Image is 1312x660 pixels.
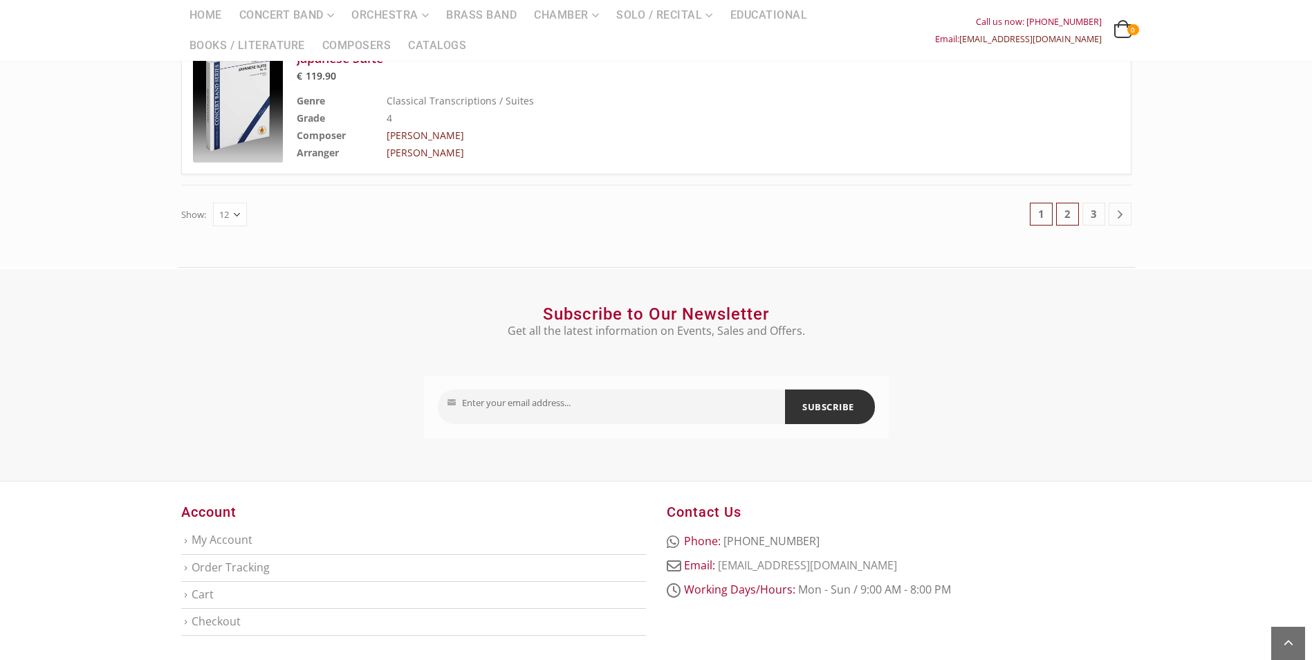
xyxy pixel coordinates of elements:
[297,146,339,159] b: Arranger
[684,558,715,573] strong: Email:
[297,69,337,82] bdi: 119.90
[802,396,854,418] span: SUBSCRIBE
[192,587,214,602] a: Cart
[1056,203,1079,226] a: 2
[684,582,795,597] strong: Working Days/Hours:
[935,13,1102,30] div: Call us now: [PHONE_NUMBER]
[297,129,346,142] b: Composer
[684,533,721,549] strong: Phone:
[1082,203,1105,226] a: 3
[718,558,897,573] a: [EMAIL_ADDRESS][DOMAIN_NAME]
[192,560,270,575] a: Order Tracking
[181,206,206,223] label: Show:
[1127,24,1138,35] span: 0
[387,129,464,142] a: [PERSON_NAME]
[181,30,313,61] a: Books / Literature
[723,533,820,549] span: [PHONE_NUMBER]
[1030,203,1053,226] span: 1
[387,109,1051,127] td: 4
[424,304,889,324] h2: Subscribe to Our Newsletter
[192,614,241,629] a: Checkout
[400,30,474,61] a: Catalogs
[785,389,875,424] button: SUBSCRIBE
[387,92,1051,109] td: Classical Transcriptions / Suites
[798,582,951,597] span: Mon - Sun / 9:00 AM - 8:00 PM
[181,502,646,522] h3: Account
[314,30,400,61] a: Composers
[297,111,325,125] b: Grade
[424,322,889,339] p: Get all the latest information on Events, Sales and Offers.
[667,502,1131,522] h3: Contact Us
[192,532,252,547] a: My Account
[193,37,283,163] a: Recommended
[297,94,325,107] b: Genre
[959,33,1102,45] a: [EMAIL_ADDRESS][DOMAIN_NAME]
[935,30,1102,48] div: Email:
[387,146,464,159] a: [PERSON_NAME]
[297,69,302,82] span: €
